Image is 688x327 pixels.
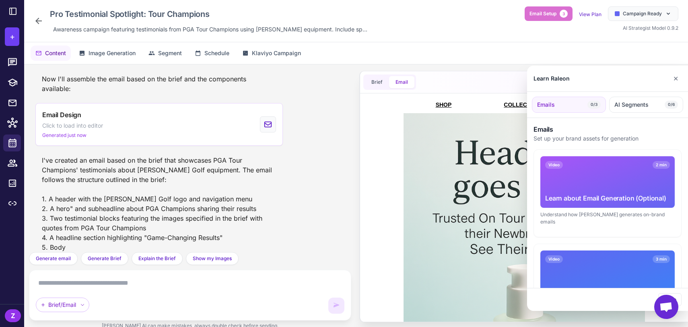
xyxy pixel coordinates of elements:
[665,101,678,109] span: 0/6
[532,97,606,113] button: Emails0/3
[534,74,570,83] div: Learn Raleon
[545,255,563,263] span: Video
[587,101,601,109] span: 0/3
[545,288,670,297] div: Personalize your Header (Step 1)
[534,124,682,134] h3: Emails
[537,100,555,109] span: Emails
[653,161,670,169] span: 2 min
[545,193,670,203] div: Learn about Email Generation (Optional)
[63,5,79,11] a: SHOP
[540,211,675,226] div: Understand how [PERSON_NAME] generates on-brand emails
[534,134,682,143] p: Set up your brand assets for generation
[609,97,683,113] button: AI Segments0/6
[614,100,649,109] span: AI Segments
[653,255,670,263] span: 3 min
[654,295,678,319] a: Open chat
[670,70,682,87] button: Close
[545,161,563,169] span: Video
[658,293,682,306] button: Close
[210,5,253,11] a: BEST SELLERS
[131,5,171,11] a: COLLECTIONS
